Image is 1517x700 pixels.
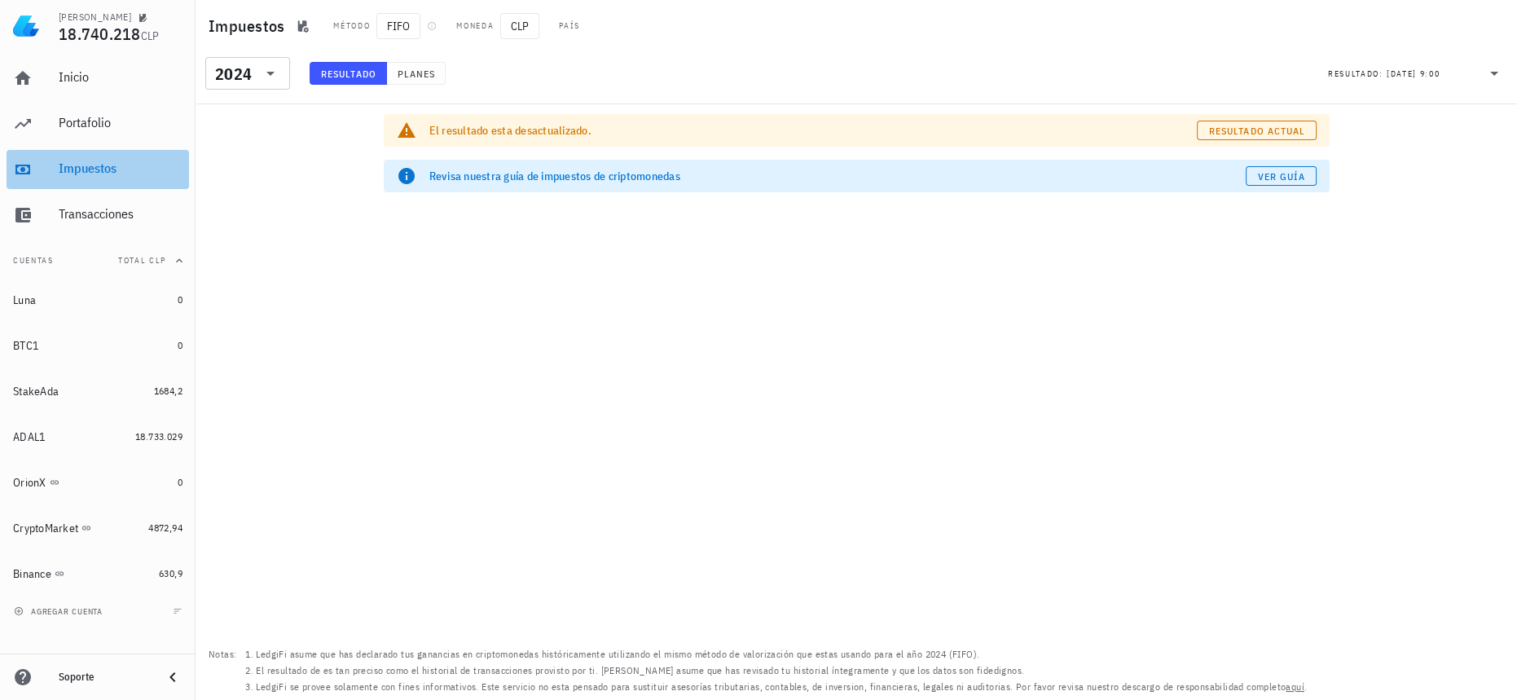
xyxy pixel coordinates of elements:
[7,104,189,143] a: Portafolio
[178,293,182,306] span: 0
[135,430,182,442] span: 18.733.029
[7,280,189,319] a: Luna 0
[456,20,494,33] div: Moneda
[587,16,606,36] div: CL-icon
[13,293,36,307] div: Luna
[59,206,182,222] div: Transacciones
[178,476,182,488] span: 0
[333,20,370,33] div: Método
[215,66,252,82] div: 2024
[7,150,189,189] a: Impuestos
[1256,170,1305,183] span: Ver guía
[7,463,189,502] a: OrionX 0
[7,508,189,548] a: CryptoMarket 4872,94
[310,62,387,85] button: Resultado
[429,122,1198,139] div: El resultado esta desactualizado.
[397,68,436,80] span: Planes
[17,606,103,617] span: agregar cuenta
[13,13,39,39] img: LedgiFi
[13,385,59,398] div: StakeAda
[154,385,182,397] span: 1684,2
[376,13,420,39] span: FIFO
[7,196,189,235] a: Transacciones
[196,641,1517,700] footer: Notas:
[178,339,182,351] span: 0
[1328,63,1387,84] div: Resultado:
[13,430,46,444] div: ADAL1
[7,554,189,593] a: Binance 630,9
[7,59,189,98] a: Inicio
[59,69,182,85] div: Inicio
[59,161,182,176] div: Impuestos
[13,476,46,490] div: OrionX
[13,522,78,535] div: CryptoMarket
[7,326,189,365] a: BTC1 0
[1197,121,1316,140] button: Resultado actual
[1208,125,1305,137] span: Resultado actual
[148,522,182,534] span: 4872,94
[159,567,182,579] span: 630,9
[59,115,182,130] div: Portafolio
[118,255,166,266] span: Total CLP
[256,646,1307,663] li: LedgiFi asume que has declarado tus ganancias en criptomonedas históricamente utilizando el mismo...
[209,13,291,39] h1: Impuestos
[559,20,580,33] div: País
[1318,58,1514,89] div: Resultado:[DATE] 9:00
[59,11,131,24] div: [PERSON_NAME]
[7,417,189,456] a: ADAL1 18.733.029
[59,23,141,45] span: 18.740.218
[1246,166,1317,186] a: Ver guía
[1286,680,1304,693] a: aquí
[429,168,1246,184] div: Revisa nuestra guía de impuestos de criptomonedas
[13,339,39,353] div: BTC1
[141,29,160,43] span: CLP
[59,671,150,684] div: Soporte
[256,663,1307,679] li: El resultado de es tan preciso como el historial de transacciones provisto por ti. [PERSON_NAME] ...
[7,372,189,411] a: StakeAda 1684,2
[320,68,376,80] span: Resultado
[1387,66,1440,82] div: [DATE] 9:00
[387,62,446,85] button: Planes
[10,603,110,619] button: agregar cuenta
[500,13,539,39] span: CLP
[256,679,1307,695] li: LedgiFi se provee solamente con fines informativos. Este servicio no esta pensado para sustituir ...
[205,57,290,90] div: 2024
[13,567,51,581] div: Binance
[1481,13,1507,39] div: avatar
[7,241,189,280] button: CuentasTotal CLP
